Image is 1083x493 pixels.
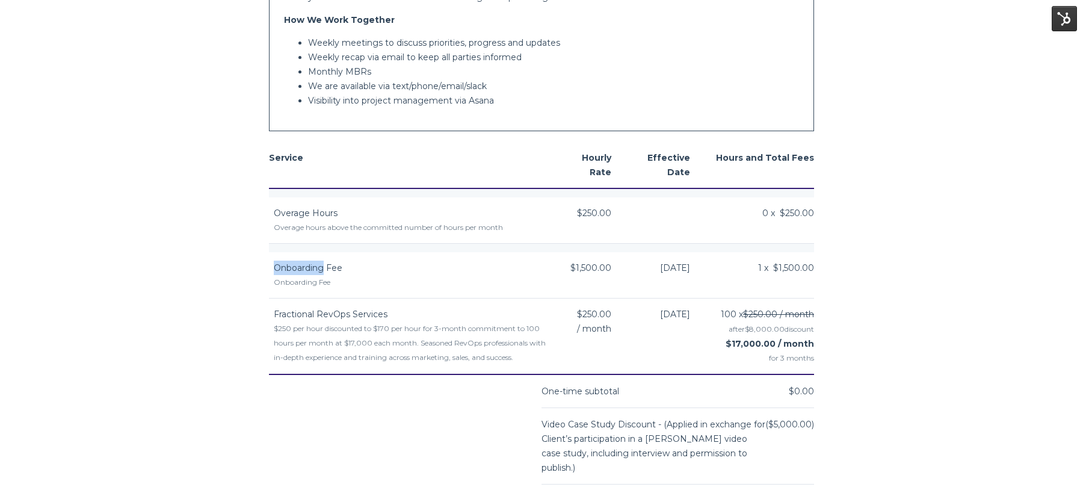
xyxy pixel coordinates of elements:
span: $1,500.00 [570,261,611,275]
strong: How We Work Together [284,14,395,25]
p: Visibility into project management via Asana [308,93,799,108]
span: $0.00 [789,386,814,397]
div: Video Case Study Discount - (Applied in exchange for Client’s participation in a [PERSON_NAME] vi... [541,417,765,475]
p: Weekly meetings to discuss priorities, progress and updates [308,36,799,50]
span: $8,000.00 [745,324,785,333]
span: for 3 months [705,351,815,365]
p: Weekly recap via email to keep all parties informed [308,50,799,64]
th: Hourly Rate [548,142,625,188]
th: Effective Date [625,142,704,188]
div: One-time subtotal [541,384,619,398]
div: Onboarding Fee [274,275,548,290]
p: Monthly MBRs [308,64,799,79]
img: HubSpot Tools Menu Toggle [1052,6,1077,31]
span: 1 x $1,500.00 [758,261,814,275]
p: We are available via text/phone/email/slack [308,79,799,93]
td: [DATE] [625,298,704,374]
span: $250.00 [577,206,611,220]
div: $250 per hour discounted to $170 per hour for 3-month commitment to 100 hours per month at $17,00... [274,321,548,365]
span: ($5,000.00) [765,419,814,430]
span: $250.00 [577,307,611,321]
td: [DATE] [625,252,704,299]
s: $250.00 / month [743,309,814,320]
th: Service [269,142,548,188]
span: / month [577,321,611,336]
span: after discount [729,324,814,333]
strong: $17,000.00 / month [726,338,814,349]
div: Overage hours above the committed number of hours per month [274,220,548,235]
span: Overage Hours [274,208,338,219]
span: 100 x [721,307,814,321]
span: Onboarding Fee [274,262,342,273]
span: Fractional RevOps Services [274,309,387,320]
th: Hours and Total Fees [705,142,815,188]
span: 0 x $250.00 [762,206,814,220]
